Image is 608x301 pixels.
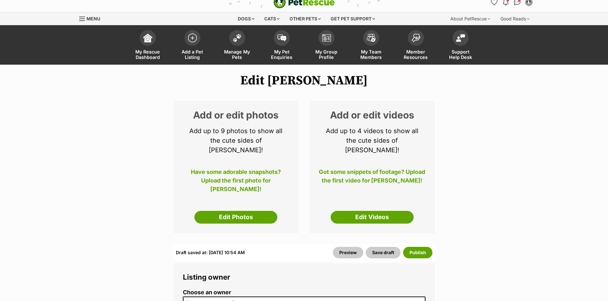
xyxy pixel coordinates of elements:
span: Manage My Pets [223,49,251,60]
p: Add up to 9 photos to show all the cute sides of [PERSON_NAME]! [183,126,289,155]
label: Choose an owner [183,289,425,296]
p: Got some snippets of footage? Upload the first video for [PERSON_NAME]! [319,168,425,189]
span: My Team Members [357,49,386,60]
img: pet-enquiries-icon-7e3ad2cf08bfb03b45e93fb7055b45f3efa6380592205ae92323e6603595dc1f.svg [277,34,286,41]
div: Other pets [285,12,325,25]
a: Menu [79,12,105,24]
a: My Team Members [349,27,394,65]
a: My Rescue Dashboard [125,27,170,65]
div: Get pet support [326,12,379,25]
span: Support Help Desk [446,49,475,60]
img: team-members-icon-5396bd8760b3fe7c0b43da4ab00e1e3bb1a5d9ba89233759b79545d2d3fc5d0d.svg [367,34,376,42]
img: group-profile-icon-3fa3cf56718a62981997c0bc7e787c4b2cf8bcc04b72c1350f741eb67cf2f40e.svg [322,34,331,42]
span: Listing owner [183,273,230,281]
a: Manage My Pets [215,27,259,65]
h2: Add or edit photos [183,110,289,120]
span: Add a Pet Listing [178,49,207,60]
span: Menu [86,16,100,21]
div: Dogs [233,12,259,25]
span: My Pet Enquiries [267,49,296,60]
a: Member Resources [394,27,438,65]
p: Have some adorable snapshots? Upload the first photo for [PERSON_NAME]! [183,168,289,189]
div: Good Reads [496,12,534,25]
div: Cats [260,12,284,25]
a: Add a Pet Listing [170,27,215,65]
a: Support Help Desk [438,27,483,65]
img: add-pet-listing-icon-0afa8454b4691262ce3f59096e99ab1cd57d4a30225e0717b998d2c9b9846f56.svg [188,33,197,42]
img: help-desk-icon-fdf02630f3aa405de69fd3d07c3f3aa587a6932b1a1747fa1d2bba05be0121f9.svg [456,34,465,42]
button: Save draft [366,247,401,258]
a: Edit Photos [194,211,277,224]
span: My Rescue Dashboard [133,49,162,60]
a: Edit Videos [331,211,414,224]
div: Draft saved at: [DATE] 10:54 AM [176,247,245,258]
img: member-resources-icon-8e73f808a243e03378d46382f2149f9095a855e16c252ad45f914b54edf8863c.svg [411,33,420,42]
p: Add up to 4 videos to show all the cute sides of [PERSON_NAME]! [319,126,425,155]
span: My Group Profile [312,49,341,60]
a: Preview [333,247,363,258]
span: Member Resources [402,49,430,60]
img: dashboard-icon-eb2f2d2d3e046f16d808141f083e7271f6b2e854fb5c12c21221c1fb7104beca.svg [143,33,152,42]
a: My Group Profile [304,27,349,65]
a: My Pet Enquiries [259,27,304,65]
img: manage-my-pets-icon-02211641906a0b7f246fdf0571729dbe1e7629f14944591b6c1af311fb30b64b.svg [233,34,242,42]
button: Publish [403,247,432,258]
div: About PetRescue [446,12,495,25]
h2: Add or edit videos [319,110,425,120]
